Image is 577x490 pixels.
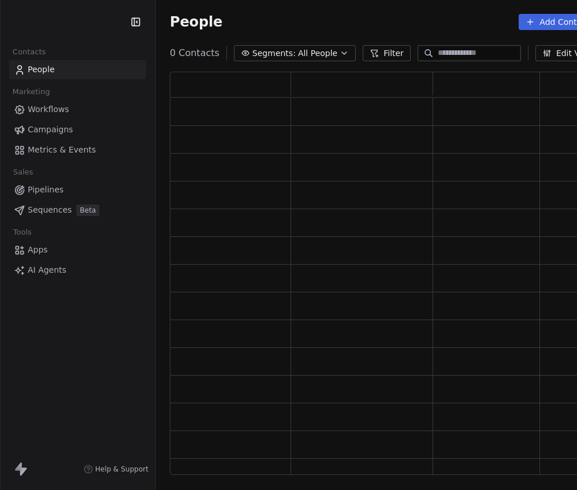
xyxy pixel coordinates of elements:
[8,164,38,181] span: Sales
[8,83,55,101] span: Marketing
[28,144,96,156] span: Metrics & Events
[9,180,146,199] a: Pipelines
[76,205,99,216] span: Beta
[95,465,148,474] span: Help & Support
[28,264,66,276] span: AI Agents
[9,261,146,280] a: AI Agents
[9,60,146,79] a: People
[9,140,146,159] a: Metrics & Events
[9,100,146,119] a: Workflows
[9,120,146,139] a: Campaigns
[363,45,411,61] button: Filter
[8,224,36,241] span: Tools
[28,64,55,76] span: People
[84,465,148,474] a: Help & Support
[28,184,64,196] span: Pipelines
[28,103,69,116] span: Workflows
[28,124,73,136] span: Campaigns
[9,201,146,220] a: SequencesBeta
[298,47,337,60] span: All People
[170,46,219,60] span: 0 Contacts
[9,240,146,259] a: Apps
[170,13,222,31] span: People
[8,43,51,61] span: Contacts
[252,47,296,60] span: Segments:
[28,244,48,256] span: Apps
[28,204,72,216] span: Sequences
